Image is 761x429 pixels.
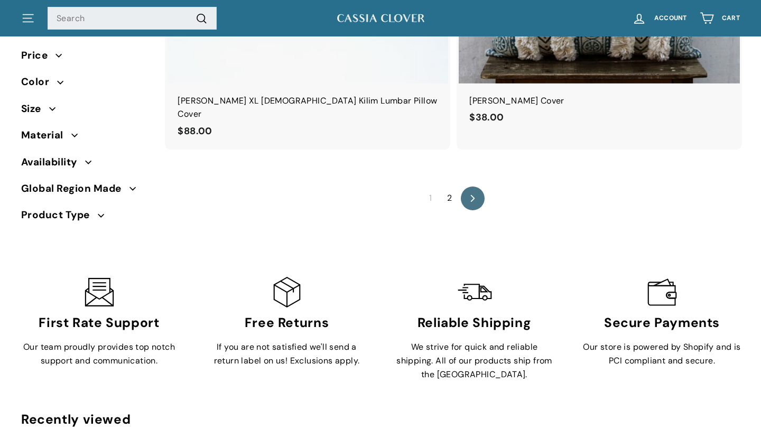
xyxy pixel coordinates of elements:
p: Our team proudly provides top notch support and communication. [17,340,181,367]
h3: Secure Payments [580,316,744,330]
span: Availability [21,154,85,170]
span: $38.00 [469,111,504,124]
input: Search [48,7,217,30]
a: 2 [441,190,458,207]
button: Global Region Made [21,178,150,204]
p: Our store is powered by Shopify and is PCI compliant and secure. [580,340,744,367]
span: Size [21,101,49,117]
button: Price [21,45,150,71]
h3: Reliable Shipping [392,316,556,330]
h3: First Rate Support [17,316,181,330]
h3: Free Returns [205,316,369,330]
button: Color [21,71,150,98]
button: Product Type [21,204,150,231]
a: Cart [693,3,746,34]
p: We strive for quick and reliable shipping. All of our products ship from the [GEOGRAPHIC_DATA]. [392,340,556,381]
span: Price [21,48,55,63]
span: Cart [722,15,740,22]
span: Material [21,127,71,143]
button: Availability [21,151,150,178]
span: 1 [423,190,438,207]
div: Recently viewed [21,413,740,427]
span: Product Type [21,207,98,223]
button: Size [21,98,150,125]
div: [PERSON_NAME] Cover [469,94,729,108]
button: Material [21,125,150,151]
a: Account [626,3,693,34]
span: Account [654,15,687,22]
p: If you are not satisfied we'll send a return label on us! Exclusions apply. [205,340,369,367]
div: [PERSON_NAME] XL [DEMOGRAPHIC_DATA] Kilim Lumbar Pillow Cover [178,94,438,121]
span: $88.00 [178,125,212,137]
span: Color [21,74,57,90]
span: Global Region Made [21,181,129,197]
